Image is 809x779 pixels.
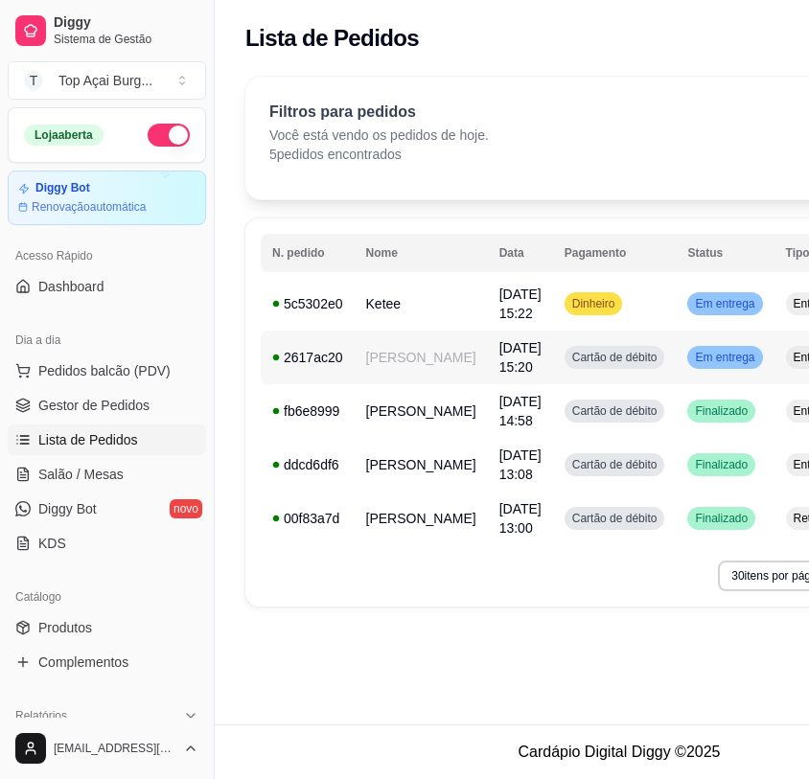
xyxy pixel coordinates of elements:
[272,401,343,421] div: fb6e8999
[245,23,419,54] h2: Lista de Pedidos
[38,653,128,672] span: Complementos
[261,234,355,272] th: N. pedido
[355,331,488,384] td: [PERSON_NAME]
[8,271,206,302] a: Dashboard
[355,384,488,438] td: [PERSON_NAME]
[8,171,206,225] a: Diggy BotRenovaçãoautomática
[8,8,206,54] a: DiggySistema de Gestão
[148,124,190,147] button: Alterar Status
[272,509,343,528] div: 00f83a7d
[58,71,152,90] div: Top Açai Burg ...
[8,493,206,524] a: Diggy Botnovo
[24,71,43,90] span: T
[54,741,175,756] span: [EMAIL_ADDRESS][DOMAIN_NAME]
[8,582,206,612] div: Catálogo
[355,492,488,545] td: [PERSON_NAME]
[499,394,542,428] span: [DATE] 14:58
[488,234,553,272] th: Data
[568,350,661,365] span: Cartão de débito
[568,403,661,419] span: Cartão de débito
[499,501,542,536] span: [DATE] 13:00
[691,403,751,419] span: Finalizado
[355,438,488,492] td: [PERSON_NAME]
[568,457,661,472] span: Cartão de débito
[8,241,206,271] div: Acesso Rápido
[38,618,92,637] span: Produtos
[272,348,343,367] div: 2617ac20
[355,234,488,272] th: Nome
[8,61,206,100] button: Select a team
[8,612,206,643] a: Produtos
[8,528,206,559] a: KDS
[691,350,758,365] span: Em entrega
[32,199,146,215] article: Renovação automática
[691,511,751,526] span: Finalizado
[38,465,124,484] span: Salão / Mesas
[8,325,206,355] div: Dia a dia
[54,14,198,32] span: Diggy
[38,534,66,553] span: KDS
[272,455,343,474] div: ddcd6df6
[499,447,542,482] span: [DATE] 13:08
[8,390,206,421] a: Gestor de Pedidos
[8,725,206,771] button: [EMAIL_ADDRESS][DOMAIN_NAME]
[8,424,206,455] a: Lista de Pedidos
[499,340,542,375] span: [DATE] 15:20
[355,277,488,331] td: Ketee
[38,396,150,415] span: Gestor de Pedidos
[38,277,104,296] span: Dashboard
[38,430,138,449] span: Lista de Pedidos
[499,286,542,321] span: [DATE] 15:22
[8,647,206,677] a: Complementos
[553,234,677,272] th: Pagamento
[272,294,343,313] div: 5c5302e0
[676,234,774,272] th: Status
[269,126,489,145] p: Você está vendo os pedidos de hoje.
[35,181,90,195] article: Diggy Bot
[38,499,97,518] span: Diggy Bot
[38,361,171,380] span: Pedidos balcão (PDV)
[269,101,489,124] p: Filtros para pedidos
[269,145,489,164] p: 5 pedidos encontrados
[568,511,661,526] span: Cartão de débito
[54,32,198,47] span: Sistema de Gestão
[568,296,619,311] span: Dinheiro
[691,457,751,472] span: Finalizado
[691,296,758,311] span: Em entrega
[15,708,67,723] span: Relatórios
[24,125,104,146] div: Loja aberta
[8,459,206,490] a: Salão / Mesas
[8,355,206,386] button: Pedidos balcão (PDV)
